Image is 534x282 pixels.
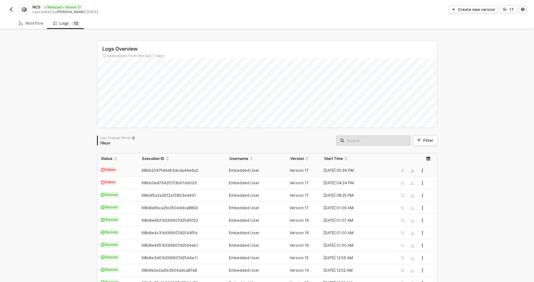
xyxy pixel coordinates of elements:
[320,153,393,164] th: Start Time
[99,255,120,260] span: Success
[101,218,105,222] span: icon-cards
[320,168,388,173] div: [DATE] 05:39 PM
[101,181,105,184] span: icon-exclamation
[452,7,455,11] span: icon-play
[99,180,118,185] span: Failure
[286,153,320,164] th: Version
[320,243,388,248] div: [DATE] 01:00 AM
[19,21,43,26] div: Workflow
[320,205,388,210] div: [DATE] 01:09 AM
[229,193,259,198] span: Embedded User
[290,156,304,161] span: Version
[229,205,259,210] span: Embedded User
[100,141,135,146] div: 7 days
[57,10,85,14] span: [PERSON_NAME]
[101,255,105,259] span: icon-cards
[142,230,197,235] span: 68b8e4c31b566607d2544f5d
[229,168,259,173] span: Embedded User
[101,230,105,234] span: icon-cards
[142,268,197,273] span: 68b8e2e2a2fe3504ddca87a8
[7,6,15,13] button: back
[229,156,248,161] span: Username
[290,193,309,198] span: Version 17
[100,136,135,140] div: Logs Disposal Period
[101,243,105,247] span: icon-cards
[101,168,105,172] span: icon-exclamation
[101,193,105,197] span: icon-cards
[521,7,525,11] span: icon-settings
[53,20,80,27] div: Logs
[99,192,120,198] span: Success
[142,181,197,185] span: 68bb0ed7642f21f3b91dd0d3
[229,218,259,223] span: Embedded User
[102,46,437,52] div: Logs Overview
[99,217,120,223] span: Success
[142,243,198,248] span: 68b8e4951b566607d2544eb1
[458,7,495,12] div: Create new version
[229,230,259,235] span: Embedded User
[324,156,343,161] span: Start Time
[320,218,388,223] div: [DATE] 01:07 AM
[32,4,41,10] span: NCS
[290,255,309,260] span: Version 15
[71,20,80,27] sup: 12
[320,193,388,198] div: [DATE] 08:25 PM
[99,205,120,210] span: Success
[76,21,78,26] span: 2
[290,181,309,185] span: Version 17
[290,168,309,173] span: Version 17
[142,218,198,223] span: 68b8e6621b566607d2545052
[9,7,14,12] img: back
[97,153,138,164] th: Status
[320,230,388,235] div: [DATE] 01:00 AM
[320,181,388,186] div: [DATE] 04:24 PM
[101,205,105,209] span: icon-cards
[290,230,309,235] span: Version 16
[290,218,309,223] span: Version 16
[229,181,259,185] span: Embedded User
[503,7,507,11] span: icon-versioning
[229,268,259,273] span: Embedded User
[101,268,105,272] span: icon-cards
[229,243,259,248] span: Embedded User
[99,242,120,248] span: Success
[101,156,113,161] span: Status
[509,7,514,12] div: 17
[138,153,226,164] th: Execution ID
[290,205,309,210] span: Version 17
[290,268,309,273] span: Version 14
[426,157,430,161] span: icon-table
[320,255,388,260] div: [DATE] 12:56 AM
[142,205,198,210] span: 68b8e6bca2fe3504ddca8892
[413,136,437,146] button: Filter
[290,243,309,248] span: Version 16
[32,10,267,14] div: Last edited by - [DATE]
[142,255,198,260] span: 68b8e3d01b566607d2544e11
[500,6,517,13] button: 17
[43,5,82,10] div: Released • Version 17
[142,156,164,161] span: Execution ID
[229,255,259,260] span: Embedded User
[99,167,118,173] span: Failure
[449,6,498,13] button: Create new version
[142,193,196,198] span: 68b9f5a2a3912a15803ed491
[21,7,26,12] img: integration-icon
[347,137,407,144] input: Search
[99,230,120,235] span: Success
[74,21,76,26] span: 1
[320,268,388,273] div: [DATE] 12:52 AM
[423,138,433,143] div: Filter
[102,53,437,58] div: 12 executions from the last 7 days
[142,168,198,173] span: 68bb2047fd4d63dcda49e6a2
[99,267,120,273] span: Success
[226,153,286,164] th: Username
